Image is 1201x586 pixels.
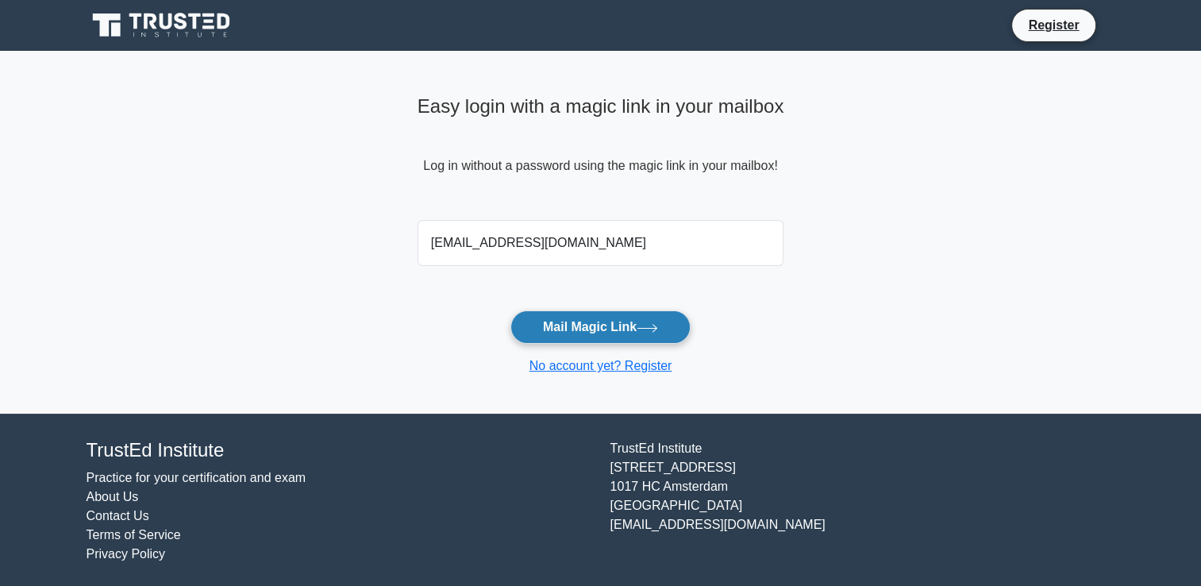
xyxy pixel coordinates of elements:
h4: TrustEd Institute [87,439,591,462]
a: No account yet? Register [529,359,672,372]
a: About Us [87,490,139,503]
a: Contact Us [87,509,149,522]
h4: Easy login with a magic link in your mailbox [418,95,784,118]
a: Terms of Service [87,528,181,542]
a: Privacy Policy [87,547,166,561]
div: TrustEd Institute [STREET_ADDRESS] 1017 HC Amsterdam [GEOGRAPHIC_DATA] [EMAIL_ADDRESS][DOMAIN_NAME] [601,439,1125,564]
a: Practice for your certification and exam [87,471,306,484]
div: Log in without a password using the magic link in your mailbox! [418,89,784,214]
a: Register [1018,15,1088,35]
button: Mail Magic Link [510,310,691,344]
input: Email [418,220,784,266]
